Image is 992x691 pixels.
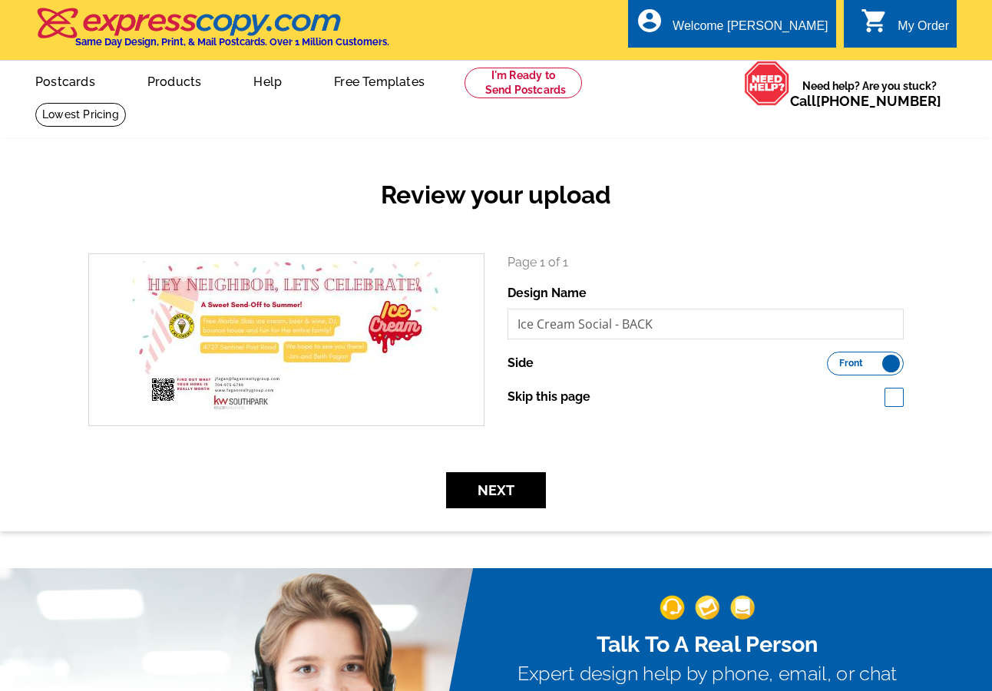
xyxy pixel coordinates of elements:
div: My Order [898,19,949,41]
a: Help [229,62,306,98]
img: support-img-1.png [660,595,684,620]
button: Next [446,472,546,508]
h2: Talk To A Real Person [517,630,898,657]
span: Need help? Are you stuck? [790,78,949,109]
h4: Same Day Design, Print, & Mail Postcards. Over 1 Million Customers. [75,36,389,48]
a: shopping_cart My Order [861,17,949,36]
img: support-img-2.png [695,595,719,620]
a: Postcards [11,62,120,98]
img: support-img-3_1.png [730,595,755,620]
span: Front [839,359,863,367]
a: Free Templates [309,62,449,98]
a: Products [123,62,227,98]
i: shopping_cart [861,7,888,35]
label: Skip this page [508,388,590,406]
img: help [744,61,790,106]
h3: Expert design help by phone, email, or chat [517,663,898,686]
span: Call [790,93,941,109]
a: Same Day Design, Print, & Mail Postcards. Over 1 Million Customers. [35,18,389,48]
label: Design Name [508,284,587,303]
div: Welcome [PERSON_NAME] [673,19,828,41]
input: File Name [508,309,904,339]
h2: Review your upload [77,180,915,210]
i: account_circle [636,7,663,35]
label: Side [508,354,534,372]
a: [PHONE_NUMBER] [816,93,941,109]
p: Page 1 of 1 [508,253,904,272]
